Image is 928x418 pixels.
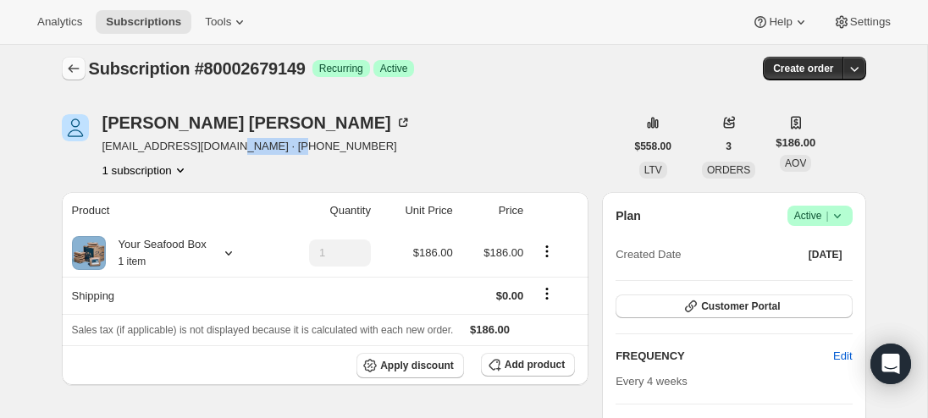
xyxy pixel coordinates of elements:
img: product img [72,236,106,270]
button: $558.00 [625,135,682,158]
span: $0.00 [496,289,524,302]
span: Subscriptions [106,15,181,29]
span: Every 4 weeks [616,375,688,388]
button: [DATE] [798,243,853,267]
span: Add product [505,358,565,371]
button: Analytics [27,10,92,34]
span: [DATE] [809,248,842,261]
span: Help [769,15,792,29]
span: Analytics [37,15,82,29]
span: $186.00 [413,246,453,259]
button: Shipping actions [533,284,561,303]
button: Tools [195,10,258,34]
button: Settings [823,10,901,34]
span: LTV [644,164,662,176]
span: $186.00 [483,246,523,259]
button: Help [742,10,819,34]
span: Active [380,62,408,75]
span: $186.00 [776,135,815,151]
div: Your Seafood Box [106,236,207,270]
span: Subscription #80002679149 [89,59,306,78]
div: Open Intercom Messenger [870,344,911,384]
button: 3 [715,135,742,158]
span: Settings [850,15,891,29]
th: Unit Price [376,192,458,229]
th: Product [62,192,274,229]
span: Customer Portal [701,300,780,313]
button: Product actions [102,162,189,179]
button: Add product [481,353,575,377]
span: ORDERS [707,164,750,176]
span: | [826,209,828,223]
span: Nelson Mathewson [62,114,89,141]
span: Sales tax (if applicable) is not displayed because it is calculated with each new order. [72,324,454,336]
span: 3 [726,140,732,153]
span: Apply discount [380,359,454,372]
span: [EMAIL_ADDRESS][DOMAIN_NAME] · [PHONE_NUMBER] [102,138,412,155]
button: Product actions [533,242,561,261]
span: $558.00 [635,140,671,153]
button: Edit [823,343,862,370]
span: AOV [785,157,806,169]
span: Tools [205,15,231,29]
button: Apply discount [356,353,464,378]
span: Edit [833,348,852,365]
span: Created Date [616,246,681,263]
span: $186.00 [470,323,510,336]
h2: FREQUENCY [616,348,833,365]
h2: Plan [616,207,641,224]
span: Active [794,207,846,224]
button: Customer Portal [616,294,852,318]
th: Price [458,192,529,229]
button: Create order [763,57,843,80]
span: Create order [773,62,833,75]
button: Subscriptions [62,57,86,80]
span: Recurring [319,62,363,75]
small: 1 item [119,256,146,267]
th: Quantity [274,192,376,229]
th: Shipping [62,277,274,314]
button: Subscriptions [96,10,191,34]
div: [PERSON_NAME] [PERSON_NAME] [102,114,412,131]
